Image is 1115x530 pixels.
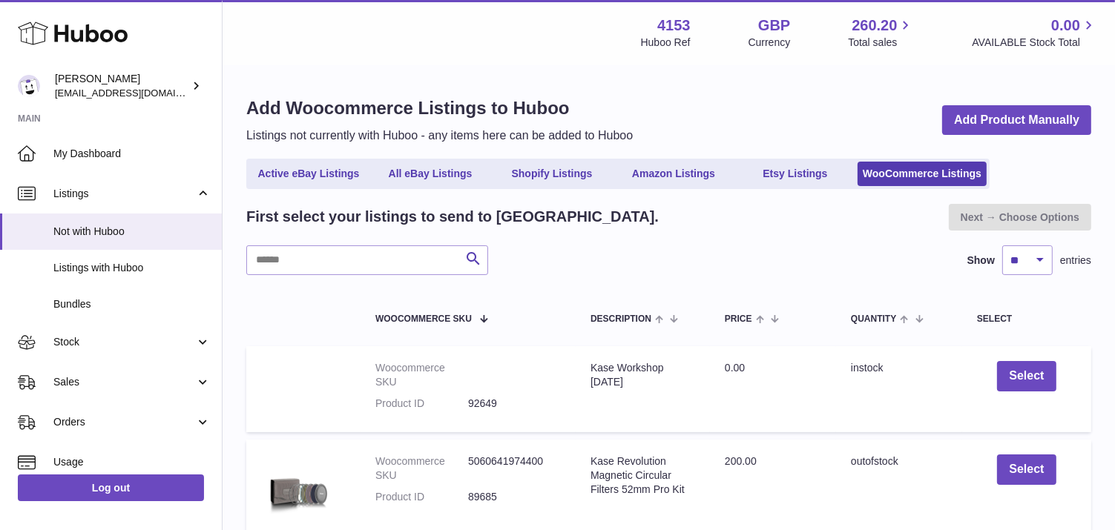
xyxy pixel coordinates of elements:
[371,162,490,186] a: All eBay Listings
[468,454,561,483] dd: 5060641974400
[749,36,791,50] div: Currency
[848,36,914,50] span: Total sales
[53,375,195,389] span: Sales
[55,72,188,100] div: [PERSON_NAME]
[53,335,195,349] span: Stock
[468,397,561,411] dd: 92649
[972,36,1097,50] span: AVAILABLE Stock Total
[375,490,468,504] dt: Product ID
[725,362,745,374] span: 0.00
[997,454,1056,485] button: Select
[53,147,211,161] span: My Dashboard
[614,162,733,186] a: Amazon Listings
[261,454,335,529] img: KW_magnetic_pro_nd_kit_01_1920x1920_1920x1920.jpeg
[246,127,633,144] p: Listings not currently with Huboo - any items here can be added to Huboo
[18,474,204,501] a: Log out
[246,96,633,120] h1: Add Woocommerce Listings to Huboo
[18,75,40,97] img: sales@kasefilters.com
[858,162,987,186] a: WooCommerce Listings
[736,162,855,186] a: Etsy Listings
[851,314,896,324] span: Quantity
[375,397,468,411] dt: Product ID
[852,16,897,36] span: 260.20
[836,346,962,433] td: instock
[591,314,651,324] span: Description
[53,261,211,275] span: Listings with Huboo
[997,361,1056,391] button: Select
[977,314,1076,324] div: Select
[758,16,790,36] strong: GBP
[375,314,472,324] span: Woocommerce SKU
[641,36,691,50] div: Huboo Ref
[246,207,659,227] h2: First select your listings to send to [GEOGRAPHIC_DATA].
[375,361,468,389] dt: Woocommerce SKU
[972,16,1097,50] a: 0.00 AVAILABLE Stock Total
[468,490,561,504] dd: 89685
[493,162,611,186] a: Shopify Listings
[576,346,710,433] td: Kase Workshop [DATE]
[53,297,211,311] span: Bundles
[725,455,757,467] span: 200.00
[848,16,914,50] a: 260.20 Total sales
[53,187,195,201] span: Listings
[1060,254,1091,268] span: entries
[375,454,468,483] dt: Woocommerce SKU
[55,87,218,99] span: [EMAIL_ADDRESS][DOMAIN_NAME]
[249,162,368,186] a: Active eBay Listings
[657,16,691,36] strong: 4153
[53,455,211,469] span: Usage
[1051,16,1080,36] span: 0.00
[942,105,1091,136] a: Add Product Manually
[725,314,752,324] span: Price
[53,415,195,429] span: Orders
[967,254,995,268] label: Show
[53,225,211,239] span: Not with Huboo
